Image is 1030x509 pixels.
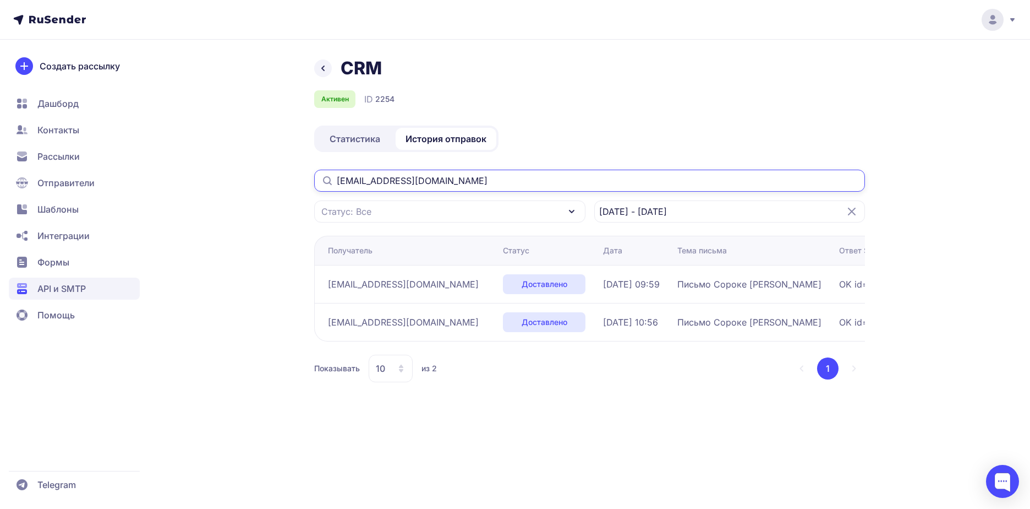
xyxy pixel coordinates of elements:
span: Показывать [314,363,360,374]
span: [DATE] 10:56 [603,316,658,329]
span: [EMAIL_ADDRESS][DOMAIN_NAME] [328,278,479,291]
span: История отправок [406,132,486,145]
span: Контакты [37,123,79,137]
span: Telegram [37,478,76,491]
a: Telegram [9,474,140,496]
input: Datepicker input [594,201,865,223]
span: Доставлено [522,279,567,290]
span: Рассылки [37,150,80,163]
div: Тема письма [677,245,727,256]
span: Статистика [330,132,380,145]
span: Создать рассылку [40,59,120,73]
a: Статистика [316,128,393,150]
span: Письмо Сороке [PERSON_NAME] [677,278,821,291]
span: Отправители [37,176,95,189]
span: из 2 [421,363,437,374]
span: Дашборд [37,97,79,110]
div: Получатель [328,245,372,256]
span: Шаблоны [37,203,79,216]
h1: CRM [341,57,382,79]
span: Доставлено [522,317,567,328]
span: API и SMTP [37,282,86,295]
div: Дата [603,245,622,256]
span: [DATE] 09:59 [603,278,660,291]
span: 10 [376,362,385,375]
div: Ответ SMTP [839,245,886,256]
span: Помощь [37,308,75,322]
span: Интеграции [37,229,90,242]
span: [EMAIL_ADDRESS][DOMAIN_NAME] [328,316,479,329]
span: Активен [321,95,349,104]
button: 1 [817,358,839,380]
input: Поиск [314,170,865,192]
span: Формы [37,256,69,269]
span: Письмо Сороке [PERSON_NAME] [677,316,821,329]
a: История отправок [396,128,496,150]
div: Статус [503,245,529,256]
span: Статус: Все [321,205,371,218]
span: 2254 [375,94,395,105]
div: ID [364,93,395,106]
